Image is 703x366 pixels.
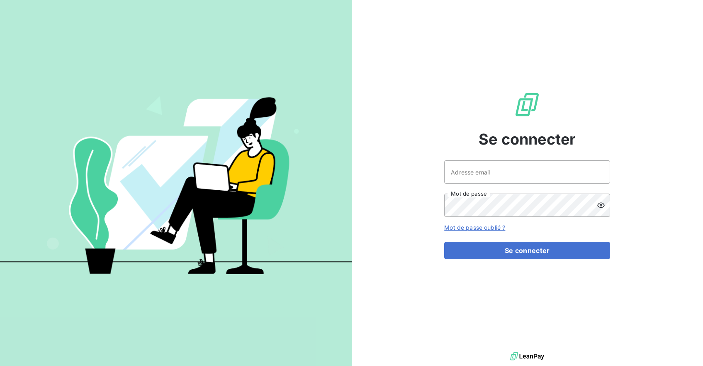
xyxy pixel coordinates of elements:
[510,350,544,363] img: logo
[479,128,576,150] span: Se connecter
[444,224,505,231] a: Mot de passe oublié ?
[514,91,540,118] img: Logo LeanPay
[444,160,610,184] input: placeholder
[444,242,610,259] button: Se connecter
